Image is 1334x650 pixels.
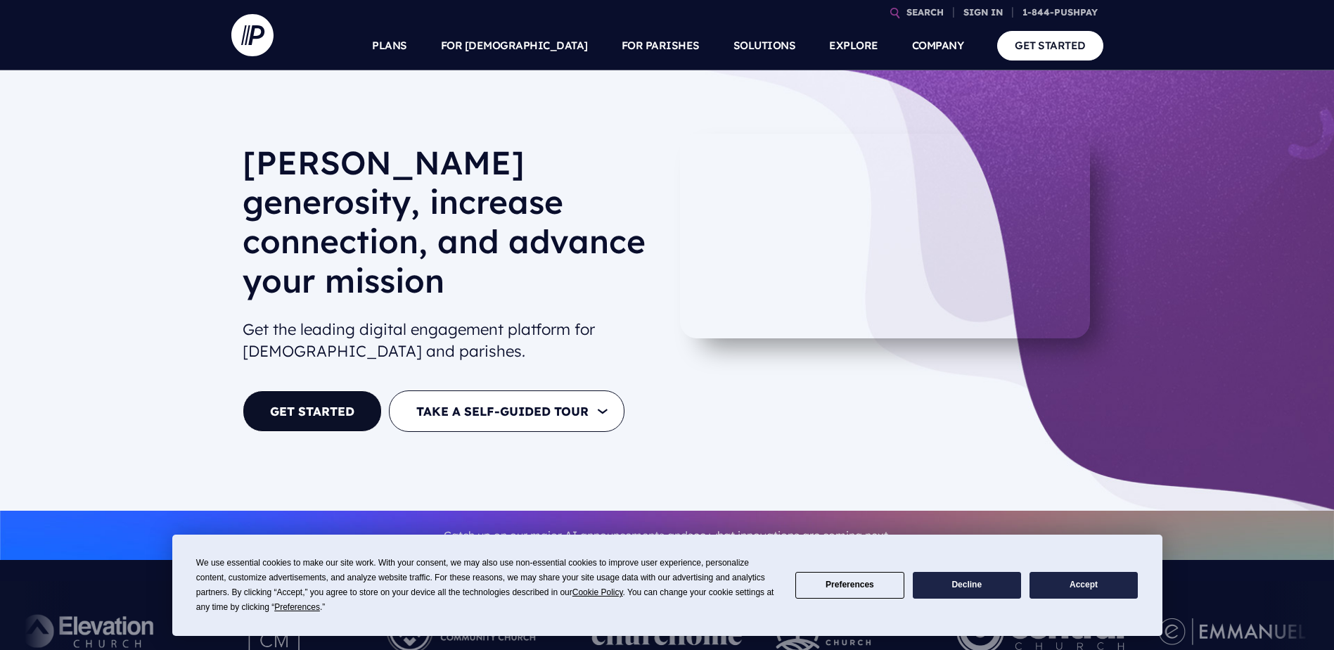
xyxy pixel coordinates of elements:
button: Preferences [795,572,904,599]
h1: [PERSON_NAME] generosity, increase connection, and advance your mission [243,143,656,312]
a: EXPLORE [829,21,878,70]
a: COMPANY [912,21,964,70]
a: SOLUTIONS [733,21,796,70]
p: Catch up on our major AI announcements and [243,520,1092,552]
a: see what innovations are coming next. [688,528,891,542]
a: GET STARTED [997,31,1103,60]
button: TAKE A SELF-GUIDED TOUR [389,390,624,432]
a: PLANS [372,21,407,70]
div: Cookie Consent Prompt [172,535,1162,636]
a: FOR PARISHES [622,21,700,70]
span: Cookie Policy [572,587,623,597]
span: Preferences [274,602,320,612]
button: Accept [1030,572,1138,599]
div: We use essential cookies to make our site work. With your consent, we may also use non-essential ... [196,556,778,615]
a: FOR [DEMOGRAPHIC_DATA] [441,21,588,70]
button: Decline [913,572,1021,599]
a: GET STARTED [243,390,382,432]
h2: Get the leading digital engagement platform for [DEMOGRAPHIC_DATA] and parishes. [243,313,656,368]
